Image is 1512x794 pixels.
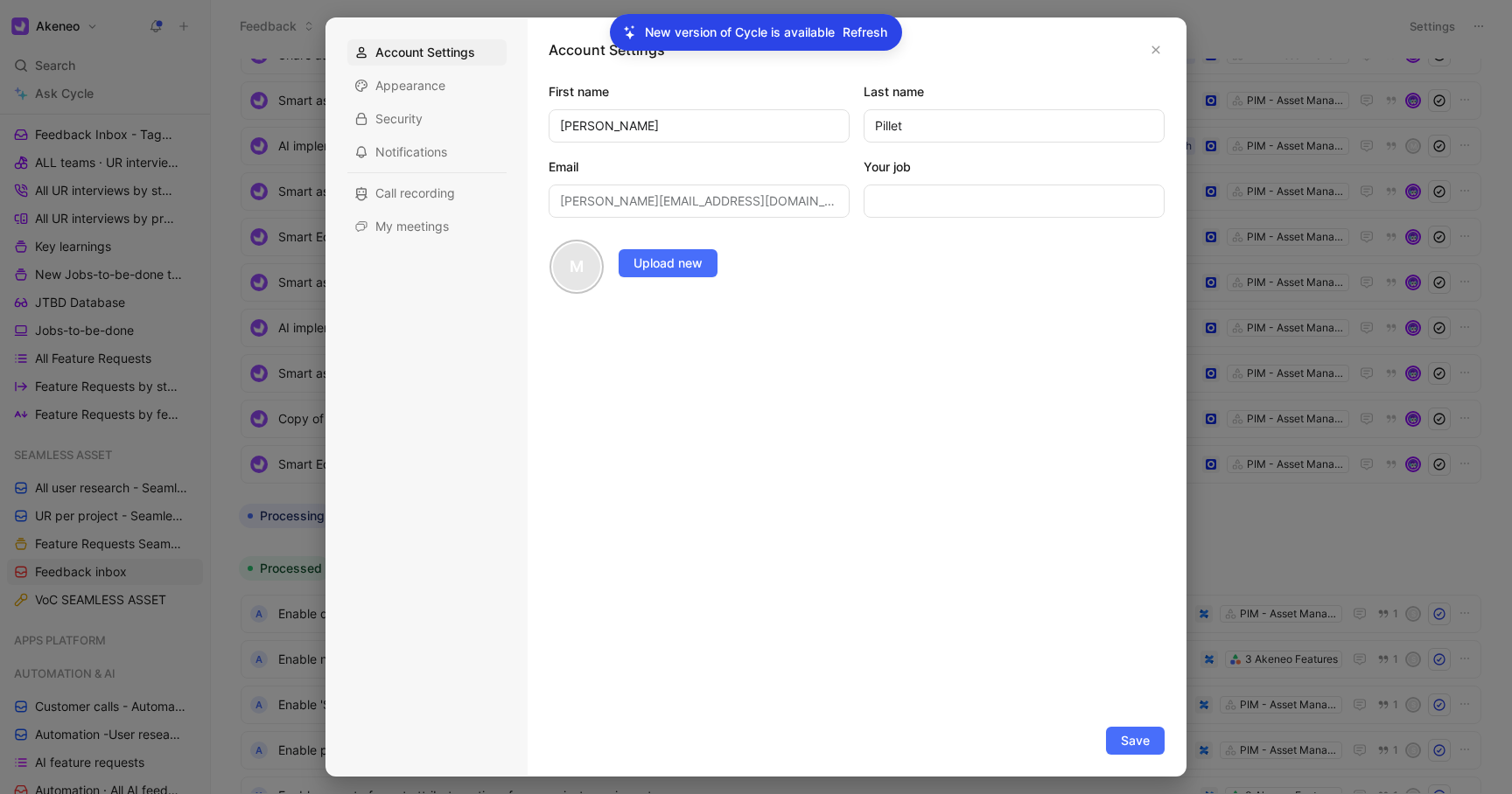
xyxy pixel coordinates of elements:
[864,81,1165,102] label: Last name
[375,143,447,161] span: Notifications
[375,110,423,128] span: Security
[375,185,455,202] span: Call recording
[864,157,1165,178] label: Your job
[645,22,835,43] p: New version of Cycle is available
[375,44,475,61] span: Account Settings
[1106,727,1165,755] button: Save
[1121,730,1150,751] span: Save
[843,22,887,43] span: Refresh
[347,39,507,66] div: Account Settings
[347,180,507,206] div: Call recording
[619,249,717,277] button: Upload new
[633,253,703,274] span: Upload new
[842,21,888,44] button: Refresh
[347,139,507,165] div: Notifications
[549,81,850,102] label: First name
[549,157,850,178] label: Email
[375,77,445,94] span: Appearance
[347,73,507,99] div: Appearance
[347,213,507,240] div: My meetings
[551,241,602,292] div: M
[347,106,507,132] div: Security
[549,39,665,60] h1: Account Settings
[375,218,449,235] span: My meetings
